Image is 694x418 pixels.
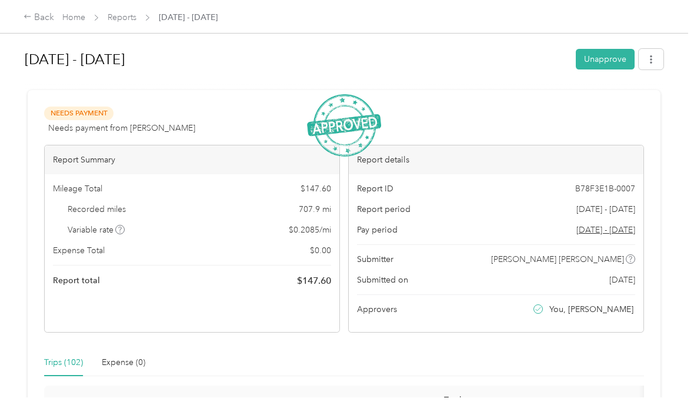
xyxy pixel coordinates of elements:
span: [DATE] - [DATE] [159,11,218,24]
a: Reports [108,12,136,22]
span: Track Method [444,395,492,415]
div: Back [24,11,54,25]
div: Trips (102) [44,356,83,369]
span: $ 147.60 [301,183,331,195]
span: $ 0.00 [310,244,331,257]
div: Expense (0) [102,356,145,369]
h1: Aug 1 - 31, 2025 [25,45,568,74]
span: Submitted on [357,274,408,286]
span: Report ID [357,183,393,195]
span: 707.9 mi [299,203,331,215]
span: Approvers [357,303,397,316]
span: Needs Payment [44,107,114,120]
span: [DATE] [609,274,635,286]
span: $ 147.60 [297,274,331,288]
img: ApprovedStamp [307,94,381,157]
iframe: Everlance-gr Chat Button Frame [628,352,694,418]
span: $ 0.2085 / mi [289,224,331,236]
span: Variable rate [68,224,125,236]
span: Expense Total [53,244,105,257]
span: Needs payment from [PERSON_NAME] [48,122,195,134]
a: Home [62,12,85,22]
div: Report Summary [45,145,339,174]
span: Pay period [357,224,398,236]
span: Report total [53,274,100,287]
span: B78F3E1B-0007 [575,183,635,195]
span: Mileage Total [53,183,102,195]
span: Recorded miles [68,203,126,215]
span: Report period [357,203,411,215]
span: Submitter [357,253,393,266]
span: [PERSON_NAME] [PERSON_NAME] [491,253,624,266]
span: Go to pay period [576,224,635,236]
div: Report details [349,145,643,174]
button: Unapprove [576,49,635,69]
span: [DATE] - [DATE] [576,203,635,215]
span: You, [PERSON_NAME] [549,303,633,316]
